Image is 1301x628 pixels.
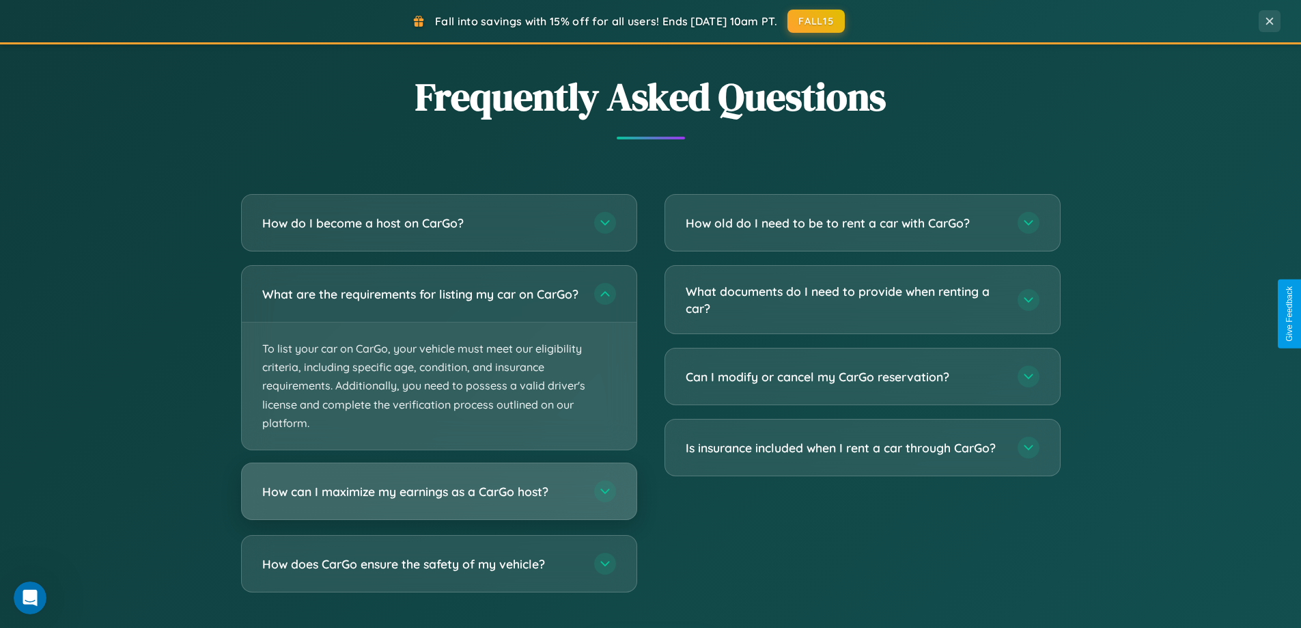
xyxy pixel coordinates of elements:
div: Give Feedback [1285,286,1294,342]
h3: What are the requirements for listing my car on CarGo? [262,286,580,303]
h3: What documents do I need to provide when renting a car? [686,283,1004,316]
span: Fall into savings with 15% off for all users! Ends [DATE] 10am PT. [435,14,777,28]
button: FALL15 [787,10,845,33]
h3: Can I modify or cancel my CarGo reservation? [686,368,1004,385]
h3: Is insurance included when I rent a car through CarGo? [686,439,1004,456]
p: To list your car on CarGo, your vehicle must meet our eligibility criteria, including specific ag... [242,323,636,450]
h2: Frequently Asked Questions [241,70,1061,123]
h3: How old do I need to be to rent a car with CarGo? [686,215,1004,232]
h3: How do I become a host on CarGo? [262,215,580,232]
iframe: Intercom live chat [14,582,46,614]
h3: How does CarGo ensure the safety of my vehicle? [262,556,580,573]
h3: How can I maximize my earnings as a CarGo host? [262,483,580,500]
